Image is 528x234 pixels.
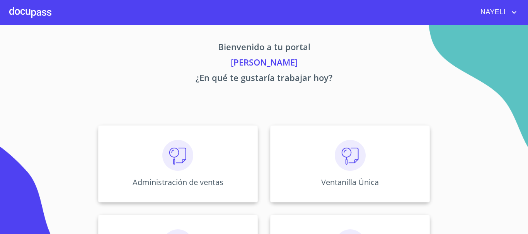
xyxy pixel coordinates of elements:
[26,40,502,56] p: Bienvenido a tu portal
[475,6,509,19] span: NAYELI
[335,140,366,171] img: consulta.png
[133,177,223,187] p: Administración de ventas
[162,140,193,171] img: consulta.png
[321,177,379,187] p: Ventanilla Única
[475,6,519,19] button: account of current user
[26,56,502,71] p: [PERSON_NAME]
[26,71,502,87] p: ¿En qué te gustaría trabajar hoy?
